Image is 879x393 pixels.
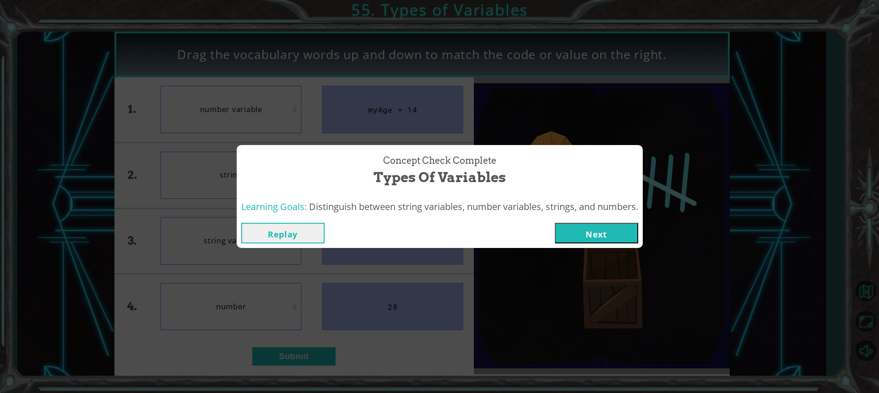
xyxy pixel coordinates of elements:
[374,167,506,187] span: Types of Variables
[383,154,496,167] span: Concept Check Complete
[309,200,638,213] span: Distinguish between string variables, number variables, strings, and numbers.
[241,223,325,243] button: Replay
[241,200,307,213] span: Learning Goals:
[555,223,638,243] button: Next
